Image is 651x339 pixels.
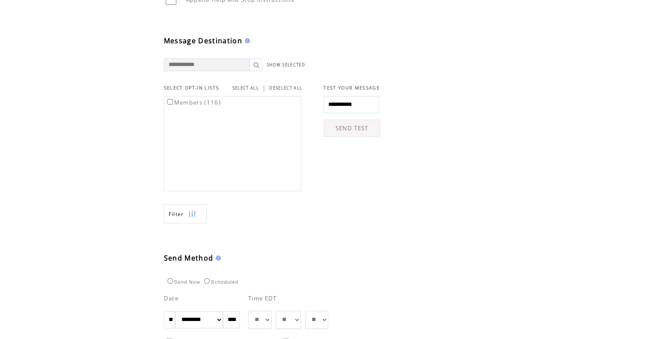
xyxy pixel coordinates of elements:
[164,253,214,263] span: Send Method
[232,85,259,91] a: SELECT ALL
[166,99,221,106] label: Members (116)
[164,204,207,223] a: Filter
[242,38,250,43] img: help.gif
[269,85,302,91] a: DESELECT ALL
[165,279,200,285] label: Send Now
[204,278,210,284] input: Scheduled
[324,120,380,137] a: SEND TEST
[164,36,242,45] span: Message Destination
[324,85,380,91] span: TEST YOUR MESSAGE
[164,85,219,91] span: SELECT OPT-IN LISTS
[188,204,196,224] img: filters.png
[164,294,178,302] span: Date
[202,279,238,285] label: Scheduled
[167,99,173,105] input: Members (116)
[262,84,266,92] span: |
[167,278,173,284] input: Send Now
[248,294,277,302] span: Time EDT
[213,255,221,261] img: help.gif
[169,210,184,218] span: Show filters
[267,62,305,68] a: SHOW SELECTED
